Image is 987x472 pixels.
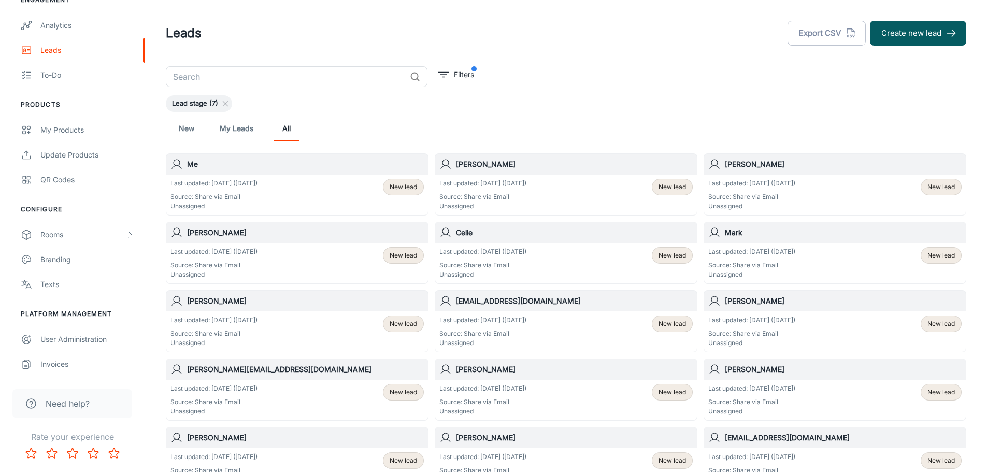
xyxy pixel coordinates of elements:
span: New lead [659,319,686,328]
a: MarkLast updated: [DATE] ([DATE])Source: Share via EmailUnassignedNew lead [704,222,966,284]
p: Last updated: [DATE] ([DATE]) [170,316,258,325]
div: Update Products [40,149,134,161]
h6: [PERSON_NAME] [187,432,424,444]
div: QR Codes [40,174,134,185]
span: New lead [390,319,417,328]
p: Source: Share via Email [170,192,258,202]
span: New lead [659,251,686,260]
p: Source: Share via Email [170,261,258,270]
h6: [PERSON_NAME] [187,295,424,307]
p: Last updated: [DATE] ([DATE]) [708,452,795,462]
h6: [PERSON_NAME] [725,295,962,307]
a: [PERSON_NAME]Last updated: [DATE] ([DATE])Source: Share via EmailUnassignedNew lead [704,153,966,216]
button: Rate 3 star [62,443,83,464]
button: Rate 2 star [41,443,62,464]
p: Filters [454,69,474,80]
p: Source: Share via Email [708,329,795,338]
p: Unassigned [170,270,258,279]
p: Source: Share via Email [708,397,795,407]
h6: [PERSON_NAME] [187,227,424,238]
h1: Leads [166,24,202,42]
a: [PERSON_NAME]Last updated: [DATE] ([DATE])Source: Share via EmailUnassignedNew lead [435,153,697,216]
h6: Celie [456,227,693,238]
span: New lead [927,182,955,192]
span: New lead [927,251,955,260]
p: Unassigned [708,338,795,348]
p: Unassigned [439,407,526,416]
a: MeLast updated: [DATE] ([DATE])Source: Share via EmailUnassignedNew lead [166,153,428,216]
a: [PERSON_NAME]Last updated: [DATE] ([DATE])Source: Share via EmailUnassignedNew lead [704,359,966,421]
p: Source: Share via Email [708,261,795,270]
h6: [EMAIL_ADDRESS][DOMAIN_NAME] [725,432,962,444]
p: Last updated: [DATE] ([DATE]) [708,316,795,325]
input: Search [166,66,406,87]
p: Unassigned [170,338,258,348]
p: Source: Share via Email [439,329,526,338]
p: Source: Share via Email [439,397,526,407]
h6: [PERSON_NAME] [456,364,693,375]
div: My Products [40,124,134,136]
p: Last updated: [DATE] ([DATE]) [708,179,795,188]
a: [PERSON_NAME]Last updated: [DATE] ([DATE])Source: Share via EmailUnassignedNew lead [166,290,428,352]
p: Unassigned [708,202,795,211]
button: filter [436,66,477,83]
p: Source: Share via Email [170,397,258,407]
p: Source: Share via Email [170,329,258,338]
h6: [PERSON_NAME] [725,159,962,170]
p: Unassigned [170,407,258,416]
p: Last updated: [DATE] ([DATE]) [439,384,526,393]
p: Last updated: [DATE] ([DATE]) [708,384,795,393]
p: Last updated: [DATE] ([DATE]) [170,179,258,188]
p: Last updated: [DATE] ([DATE]) [439,316,526,325]
span: New lead [659,456,686,465]
span: Lead stage (7) [166,98,224,109]
button: Rate 4 star [83,443,104,464]
span: New lead [927,456,955,465]
h6: [PERSON_NAME] [456,432,693,444]
p: Unassigned [439,270,526,279]
a: [PERSON_NAME]Last updated: [DATE] ([DATE])Source: Share via EmailUnassignedNew lead [435,359,697,421]
div: Branding [40,254,134,265]
p: Last updated: [DATE] ([DATE]) [170,452,258,462]
a: [EMAIL_ADDRESS][DOMAIN_NAME]Last updated: [DATE] ([DATE])Source: Share via EmailUnassignedNew lead [435,290,697,352]
button: Rate 1 star [21,443,41,464]
div: User Administration [40,334,134,345]
p: Rate your experience [8,431,136,443]
span: New lead [390,182,417,192]
p: Source: Share via Email [439,261,526,270]
p: Source: Share via Email [439,192,526,202]
p: Last updated: [DATE] ([DATE]) [708,247,795,256]
a: New [174,116,199,141]
h6: Me [187,159,424,170]
p: Unassigned [439,338,526,348]
p: Last updated: [DATE] ([DATE]) [439,247,526,256]
p: Unassigned [708,407,795,416]
h6: [EMAIL_ADDRESS][DOMAIN_NAME] [456,295,693,307]
span: New lead [390,388,417,397]
p: Unassigned [439,202,526,211]
div: Texts [40,279,134,290]
p: Source: Share via Email [708,192,795,202]
button: Export CSV [788,21,866,46]
div: Rooms [40,229,126,240]
p: Last updated: [DATE] ([DATE]) [170,247,258,256]
span: Need help? [46,397,90,410]
span: New lead [390,251,417,260]
h6: [PERSON_NAME] [725,364,962,375]
span: New lead [390,456,417,465]
a: [PERSON_NAME]Last updated: [DATE] ([DATE])Source: Share via EmailUnassignedNew lead [166,222,428,284]
span: New lead [927,319,955,328]
span: New lead [659,182,686,192]
p: Last updated: [DATE] ([DATE]) [170,384,258,393]
div: Leads [40,45,134,56]
p: Last updated: [DATE] ([DATE]) [439,179,526,188]
span: New lead [659,388,686,397]
p: Last updated: [DATE] ([DATE]) [439,452,526,462]
div: To-do [40,69,134,81]
span: New lead [927,388,955,397]
div: Invoices [40,359,134,370]
p: Unassigned [170,202,258,211]
h6: [PERSON_NAME] [456,159,693,170]
p: Unassigned [708,270,795,279]
h6: [PERSON_NAME][EMAIL_ADDRESS][DOMAIN_NAME] [187,364,424,375]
